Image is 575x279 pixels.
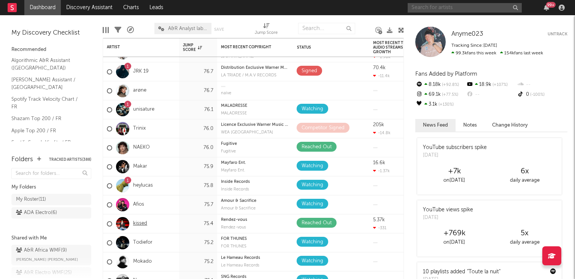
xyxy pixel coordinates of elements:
[221,237,289,241] div: FOR THUNES
[221,161,289,165] div: copyright: Mayfaro Ent.
[221,142,289,146] div: copyright: Fugitive
[221,218,289,222] div: copyright: Rendez-vous
[451,43,497,48] span: Tracking Since: [DATE]
[133,182,153,189] a: heylucas
[489,229,560,238] div: 5 x
[11,95,84,111] a: Spotify Track Velocity Chart / FR
[11,114,84,123] a: Shazam Top 200 / FR
[221,86,289,87] div: copyright:
[133,163,147,170] a: Makar
[11,194,91,205] a: My Roster(11)
[221,180,289,184] div: Inside Records
[11,56,84,72] a: Algorithmic A&R Assistant ([GEOGRAPHIC_DATA])
[221,168,289,173] div: label: Mayfaro Ent.
[16,208,57,217] div: ADA Electro ( 6 )
[221,161,289,165] div: Mayfaro Ent.
[302,162,323,171] div: Watching
[451,31,483,37] span: Anyme023
[544,5,549,11] button: 99+
[415,80,466,90] div: 8.18k
[423,214,473,222] div: [DATE]
[255,19,278,41] div: Jump Score
[103,19,109,41] div: Edit Columns
[373,217,385,222] div: 5.37k
[133,258,152,265] a: Mokado
[183,200,213,209] div: 75.7
[221,111,289,116] div: label: MALADRESSE
[517,80,567,90] div: --
[423,152,487,159] div: [DATE]
[221,199,289,203] div: copyright: Amour & Sacrifice
[221,187,289,192] div: Inside Records
[183,43,202,52] div: Jump Score
[11,234,91,243] div: Shared with Me
[302,124,345,133] div: Competitor Signed
[221,130,289,135] div: label: WEA France
[11,45,91,54] div: Recommended
[451,30,483,38] a: Anyme023
[373,130,391,135] div: -14.8k
[221,66,289,70] div: copyright: Distribution Exclusive Warner Music France
[302,200,323,209] div: Watching
[489,167,560,176] div: 6 x
[221,73,289,78] div: label: LA TRIADE / M.A.V RECORDS
[484,119,535,132] button: Change History
[423,268,500,276] div: 10 playlists added
[221,263,289,268] div: label: Le Hameau Records
[419,238,489,247] div: on [DATE]
[221,149,289,154] div: Fugitive
[441,83,459,87] span: +92.8 %
[415,119,456,132] button: News Feed
[373,41,430,54] div: Most Recent Track Global Audio Streams Daily Growth
[221,206,289,211] div: label: Amour & Sacrifice
[114,19,121,41] div: Filters
[133,239,152,246] a: Todiefor
[221,73,289,78] div: LA TRIADE / M.A.V RECORDS
[221,104,289,108] div: MALADRESSE
[221,199,289,203] div: Amour & Sacrifice
[302,105,323,114] div: Watching
[107,45,164,49] div: Artist
[133,220,147,227] a: kissed
[11,138,84,147] a: Spotify Search Virality / FR
[373,73,390,78] div: -11.4k
[255,29,278,38] div: Jump Score
[183,124,213,133] div: 76.0
[133,106,154,113] a: unisature
[529,93,545,97] span: -100 %
[221,91,289,95] div: label: naïve
[49,158,91,162] button: Tracked Artists(388)
[168,26,208,31] span: A&R Analyst labels
[183,86,213,95] div: 76.7
[221,218,289,222] div: Rendez-vous
[221,123,289,127] div: copyright: Licence Exclusive Warner Music France
[302,257,323,266] div: Watching
[423,144,487,152] div: YouTube subscribers spike
[297,45,346,50] div: Status
[221,168,289,173] div: Mayfaro Ent.
[298,23,355,34] input: Search...
[133,201,144,208] a: Afios
[419,229,489,238] div: +769k
[221,91,289,95] div: naïve
[183,238,213,247] div: 75.2
[11,207,91,219] a: ADA Electro(6)
[183,143,213,152] div: 76.0
[221,111,289,116] div: MALADRESSE
[546,2,556,8] div: 99 +
[214,27,224,32] button: Save
[221,180,289,184] div: copyright: Inside Records
[183,67,213,76] div: 76.7
[221,45,278,49] div: Most Recent Copyright
[221,225,289,230] div: Rendez-vous
[489,176,560,185] div: daily average
[221,104,289,108] div: copyright: MALADRESSE
[451,51,496,55] span: 99.3k fans this week
[456,119,484,132] button: Notes
[373,168,390,173] div: -1.37k
[517,90,567,100] div: 0
[11,183,91,192] div: My Folders
[16,268,72,277] div: A&R Electro WMF ( 25 )
[11,29,91,38] div: My Discovery Checklist
[441,93,458,97] span: +77.5 %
